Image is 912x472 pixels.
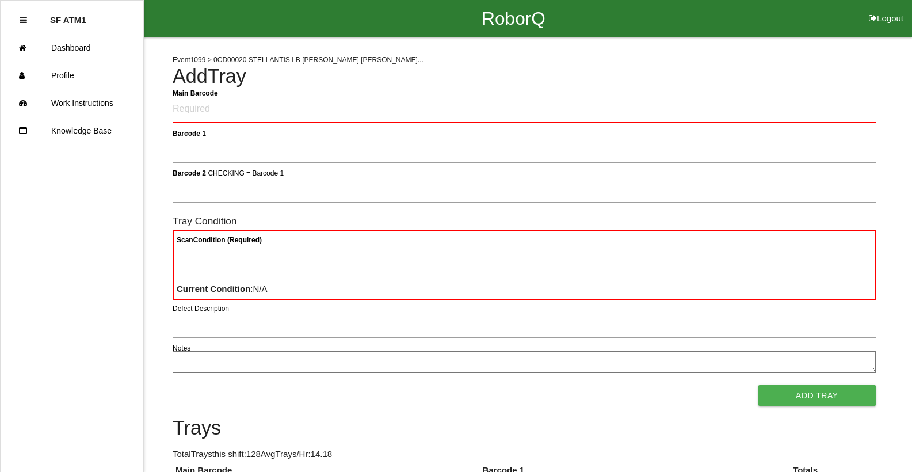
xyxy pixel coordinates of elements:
[173,303,229,314] label: Defect Description
[173,448,876,461] p: Total Trays this shift: 128 Avg Trays /Hr: 14.18
[173,56,423,64] span: Event 1099 > 0CD00020 STELLANTIS LB [PERSON_NAME] [PERSON_NAME]...
[1,62,143,89] a: Profile
[1,89,143,117] a: Work Instructions
[1,34,143,62] a: Dashboard
[208,169,284,177] span: CHECKING = Barcode 1
[173,417,876,439] h4: Trays
[50,6,86,25] p: SF ATM1
[173,89,218,97] b: Main Barcode
[173,66,876,87] h4: Add Tray
[177,284,250,294] b: Current Condition
[173,129,206,137] b: Barcode 1
[20,6,27,34] div: Close
[173,343,190,353] label: Notes
[177,236,262,244] b: Scan Condition (Required)
[173,216,876,227] h6: Tray Condition
[173,169,206,177] b: Barcode 2
[177,284,268,294] span: : N/A
[173,96,876,123] input: Required
[1,117,143,144] a: Knowledge Base
[758,385,876,406] button: Add Tray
